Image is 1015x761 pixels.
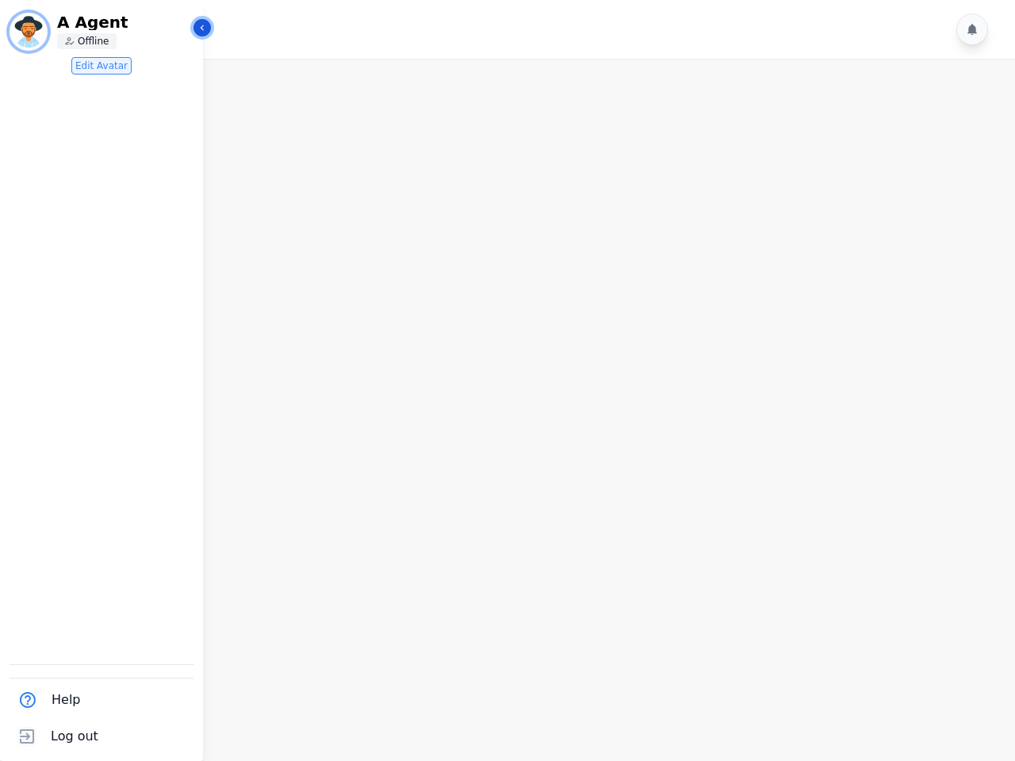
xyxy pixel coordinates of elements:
p: A Agent [57,14,192,30]
button: Edit Avatar [71,57,132,75]
p: Offline [78,35,109,48]
button: Log out [10,718,101,755]
img: Bordered avatar [10,13,48,51]
button: Help [10,682,83,718]
span: Help [52,690,80,709]
span: Log out [51,727,98,746]
img: person [65,36,75,46]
